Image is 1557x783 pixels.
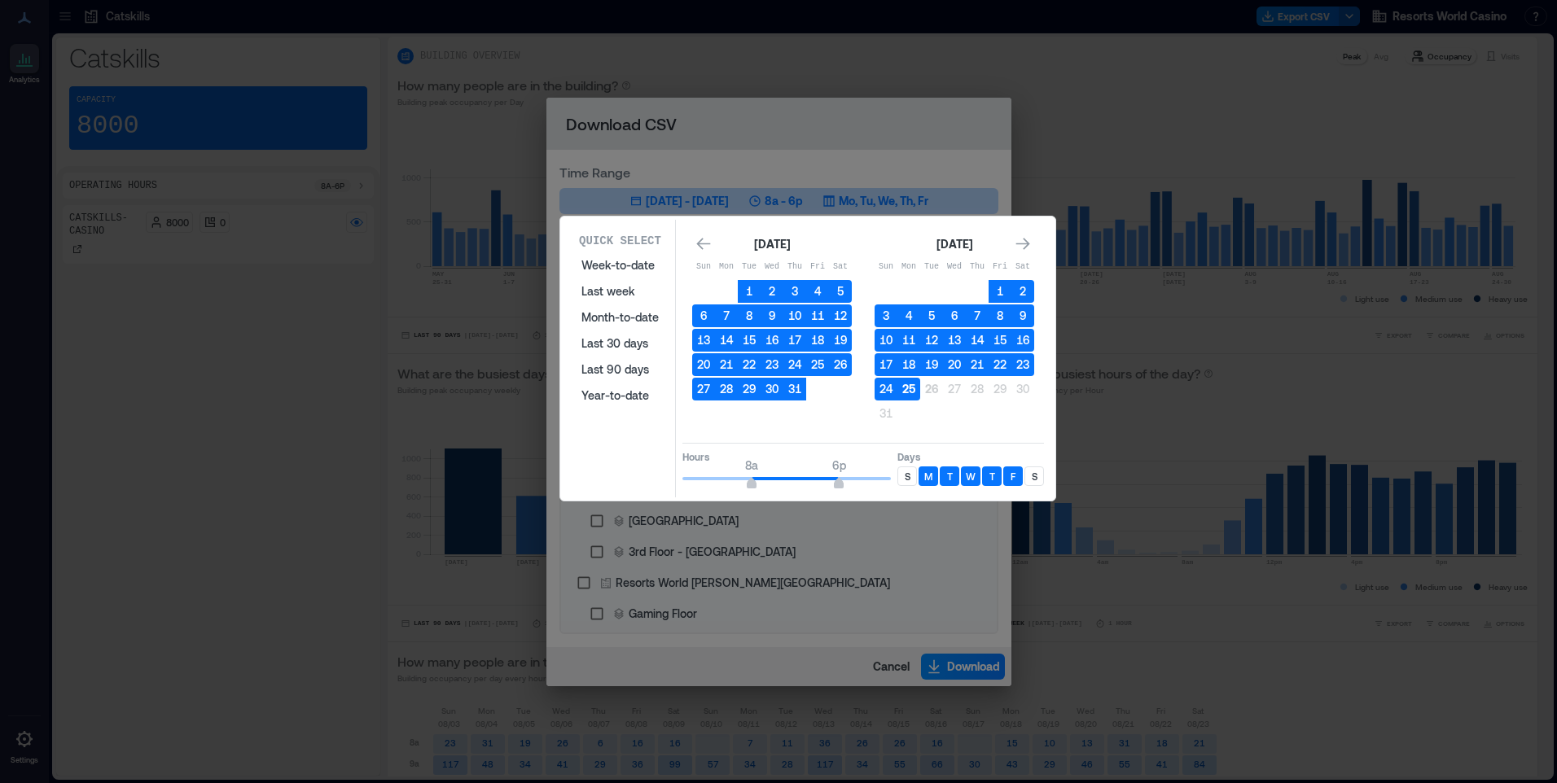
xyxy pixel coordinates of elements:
[761,280,783,303] button: 2
[749,234,795,254] div: [DATE]
[829,304,852,327] button: 12
[897,378,920,400] button: 25
[966,470,976,483] p: W
[920,353,943,376] button: 19
[943,329,966,352] button: 13
[1011,256,1034,278] th: Saturday
[579,233,661,249] p: Quick Select
[966,256,989,278] th: Thursday
[761,329,783,352] button: 16
[943,353,966,376] button: 20
[715,353,738,376] button: 21
[715,378,738,400] button: 28
[1011,260,1034,273] p: Sat
[692,353,715,376] button: 20
[943,256,966,278] th: Wednesday
[738,256,761,278] th: Tuesday
[943,260,966,273] p: Wed
[1011,378,1034,400] button: 30
[572,357,669,383] button: Last 90 days
[572,252,669,278] button: Week-to-date
[920,256,943,278] th: Tuesday
[692,304,715,327] button: 6
[989,304,1011,327] button: 8
[897,256,920,278] th: Monday
[920,329,943,352] button: 12
[989,256,1011,278] th: Friday
[875,256,897,278] th: Sunday
[692,256,715,278] th: Sunday
[738,353,761,376] button: 22
[572,304,669,330] button: Month-to-date
[989,353,1011,376] button: 22
[943,304,966,327] button: 6
[783,280,806,303] button: 3
[829,353,852,376] button: 26
[829,329,852,352] button: 19
[806,260,829,273] p: Fri
[1032,470,1037,483] p: S
[692,260,715,273] p: Sun
[875,402,897,425] button: 31
[897,353,920,376] button: 18
[943,378,966,400] button: 27
[761,378,783,400] button: 30
[761,353,783,376] button: 23
[920,304,943,327] button: 5
[738,304,761,327] button: 8
[572,383,669,409] button: Year-to-date
[989,329,1011,352] button: 15
[897,304,920,327] button: 4
[920,378,943,400] button: 26
[966,260,989,273] p: Thu
[832,458,846,472] span: 6p
[738,260,761,273] p: Tue
[572,330,669,357] button: Last 30 days
[989,470,995,483] p: T
[966,378,989,400] button: 28
[966,329,989,352] button: 14
[966,353,989,376] button: 21
[1011,304,1034,327] button: 9
[989,260,1011,273] p: Fri
[572,278,669,304] button: Last week
[1011,233,1034,256] button: Go to next month
[715,260,738,273] p: Mon
[692,233,715,256] button: Go to previous month
[783,260,806,273] p: Thu
[947,470,953,483] p: T
[806,256,829,278] th: Friday
[875,260,897,273] p: Sun
[924,470,932,483] p: M
[875,304,897,327] button: 3
[1011,329,1034,352] button: 16
[1011,353,1034,376] button: 23
[738,280,761,303] button: 1
[897,260,920,273] p: Mon
[875,378,897,400] button: 24
[966,304,989,327] button: 7
[738,378,761,400] button: 29
[692,329,715,352] button: 13
[692,378,715,400] button: 27
[761,304,783,327] button: 9
[875,329,897,352] button: 10
[715,329,738,352] button: 14
[806,304,829,327] button: 11
[897,450,1044,463] p: Days
[682,450,891,463] p: Hours
[875,353,897,376] button: 17
[829,256,852,278] th: Saturday
[829,260,852,273] p: Sat
[738,329,761,352] button: 15
[783,329,806,352] button: 17
[806,353,829,376] button: 25
[932,234,977,254] div: [DATE]
[897,329,920,352] button: 11
[761,256,783,278] th: Wednesday
[783,304,806,327] button: 10
[989,378,1011,400] button: 29
[829,280,852,303] button: 5
[806,280,829,303] button: 4
[783,378,806,400] button: 31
